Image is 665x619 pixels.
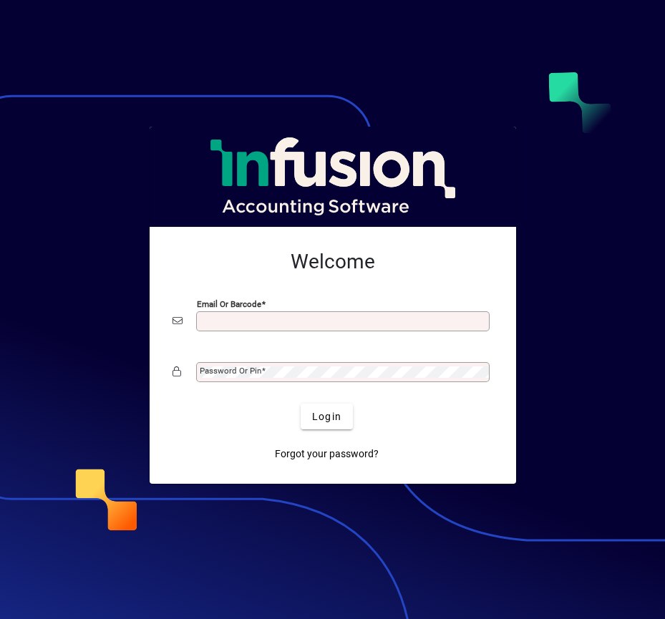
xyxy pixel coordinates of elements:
a: Forgot your password? [269,441,384,467]
mat-label: Email or Barcode [197,299,261,309]
button: Login [301,404,353,429]
span: Login [312,409,341,424]
span: Forgot your password? [275,447,379,462]
h2: Welcome [173,250,493,274]
mat-label: Password or Pin [200,366,261,376]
